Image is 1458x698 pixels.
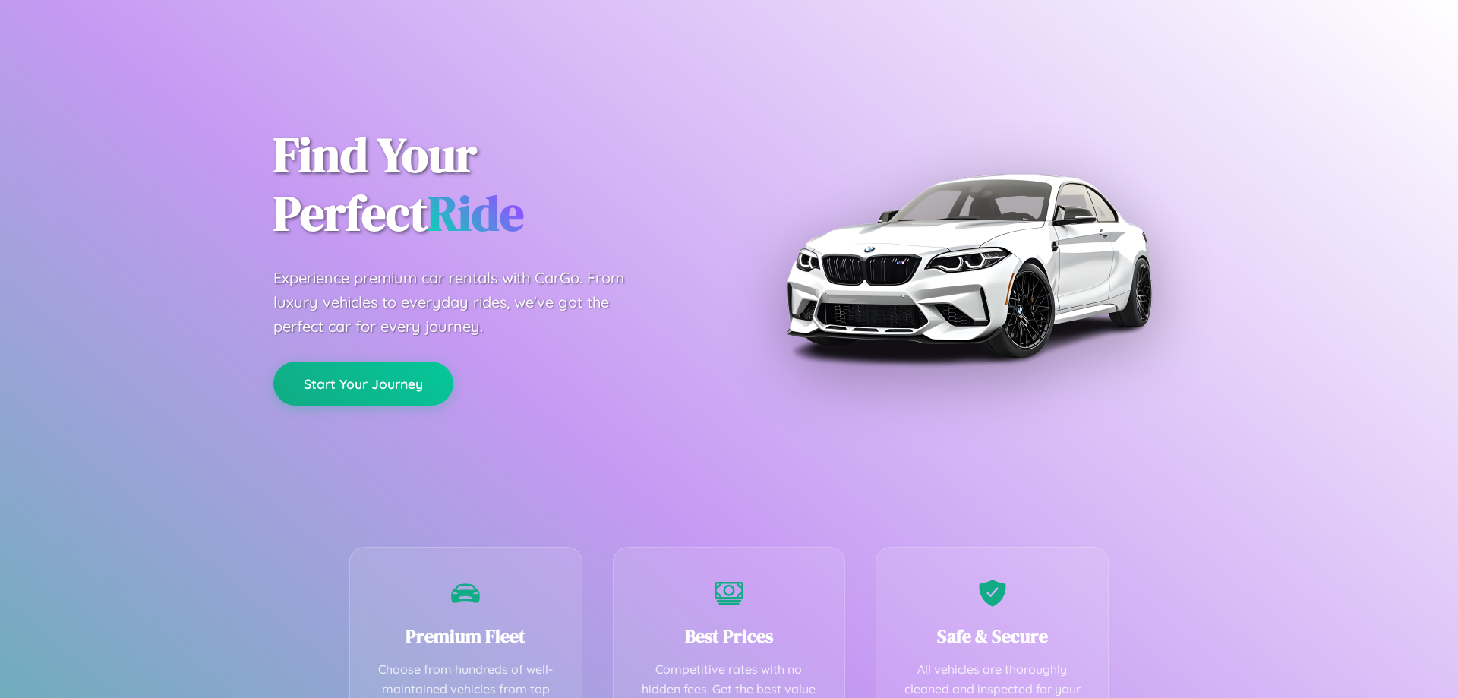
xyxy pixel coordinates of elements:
[273,126,706,243] h1: Find Your Perfect
[636,624,822,649] h3: Best Prices
[899,624,1085,649] h3: Safe & Secure
[428,180,524,246] span: Ride
[273,266,653,339] p: Experience premium car rentals with CarGo. From luxury vehicles to everyday rides, we've got the ...
[373,624,559,649] h3: Premium Fleet
[778,76,1158,456] img: Premium BMW car rental vehicle
[273,362,453,406] button: Start Your Journey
